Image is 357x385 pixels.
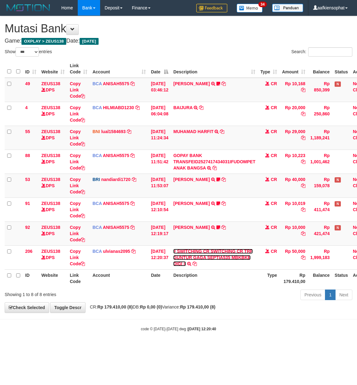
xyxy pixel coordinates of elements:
th: Website [39,269,67,287]
th: Balance [308,269,332,287]
a: Copy Link Code [70,153,85,170]
a: GOPAY BANK TRANSFEID2527417434031IFUDOMPET ANAK BANGSA [173,153,255,170]
th: Description: activate to sort column ascending [171,60,258,78]
td: Rp 1,999,183 [308,245,332,269]
a: ZEUS138 [41,153,60,158]
a: Copy nandiardi1720 to clipboard [132,177,136,182]
a: Copy Link Code [70,225,85,242]
a: ZEUS138 [41,249,60,254]
a: [PERSON_NAME] [173,225,210,230]
a: Copy Link Code [70,129,85,146]
span: 55 [25,129,30,134]
span: CR [271,249,277,254]
span: CR [271,81,277,86]
a: ANISAH5575 [103,201,129,206]
span: CR [271,153,277,158]
a: ulvianas2095 [103,249,130,254]
span: CR [271,105,277,110]
th: Status [332,269,350,287]
a: Copy Link Code [70,249,85,266]
span: 4 [25,105,28,110]
span: CR [271,177,277,182]
a: Copy SITI AISYAH to clipboard [221,201,226,206]
th: Description [171,269,258,287]
a: ANISAH5575 [103,153,129,158]
span: Has Note [335,225,341,230]
th: Balance [308,60,332,78]
a: # SWITCHING CR SWITCHING CR TRF GUNTUR GAGA SEPTIA535 MBKBKE DIGI # [173,249,253,266]
span: 88 [25,153,30,158]
span: BCA [92,249,102,254]
a: Copy Rp 10,223 to clipboard [301,159,305,164]
th: Website: activate to sort column ascending [39,60,67,78]
a: Copy Link Code [70,177,85,194]
a: Copy Rp 20,000 to clipboard [301,111,305,116]
a: [PERSON_NAME] [173,177,210,182]
td: [DATE] 11:51:42 [148,150,171,174]
span: BNI [92,129,100,134]
td: [DATE] 12:10:54 [148,197,171,221]
td: Rp 40,000 [280,174,308,197]
td: DPS [39,197,67,221]
a: 1 [325,290,336,300]
td: Rp 10,168 [280,78,308,102]
td: DPS [39,78,67,102]
span: BCA [92,153,102,158]
h4: Game: Date: [5,38,352,44]
a: ZEUS138 [41,225,60,230]
span: CR [271,225,277,230]
span: BCA [92,225,102,230]
td: [DATE] 12:19:17 [148,221,171,245]
a: Copy Rp 50,000 to clipboard [301,255,305,260]
a: ANISAH5575 [103,81,129,86]
th: Amount: activate to sort column ascending [280,60,308,78]
td: DPS [39,245,67,269]
span: 34 [258,2,267,7]
a: Copy INA PAUJANAH to clipboard [221,81,226,86]
a: Copy HILMIABD1230 to clipboard [135,105,140,110]
span: Has Note [335,81,341,87]
img: MOTION_logo.png [5,3,52,12]
strong: Rp 179.410,00 (8) [180,304,216,309]
td: Rp 850,399 [308,78,332,102]
th: ID [23,269,39,287]
th: Account [90,269,148,287]
a: Copy BASILIUS CHARL to clipboard [221,177,226,182]
img: panduan.png [272,4,303,12]
strong: [DATE] 12:20:40 [188,327,216,331]
a: ZEUS138 [41,129,60,134]
td: Rp 29,000 [280,126,308,150]
small: code © [DATE]-[DATE] dwg | [141,327,216,331]
td: Rp 421,474 [308,221,332,245]
strong: Rp 0,00 (0) [140,304,162,309]
a: Copy ANISAH5575 to clipboard [130,201,135,206]
a: Copy Rp 40,000 to clipboard [301,183,305,188]
span: Has Note [335,177,341,183]
td: [DATE] 11:53:07 [148,174,171,197]
a: Next [335,290,352,300]
span: BCA [92,81,102,86]
a: Copy Link Code [70,81,85,99]
span: 92 [25,225,30,230]
a: Copy TYAS PRATOMO to clipboard [221,225,226,230]
a: Copy Link Code [70,105,85,123]
a: lual1584693 [101,129,126,134]
td: DPS [39,174,67,197]
a: Copy Rp 10,000 to clipboard [301,231,305,236]
th: Rp 179.410,00 [280,269,308,287]
span: [DATE] [80,38,99,45]
a: Check Selected [5,302,49,313]
img: Feedback.jpg [196,4,227,12]
th: Date [148,269,171,287]
th: ID: activate to sort column ascending [23,60,39,78]
td: Rp 50,000 [280,245,308,269]
td: DPS [39,102,67,126]
a: Copy GOPAY BANK TRANSFEID2527417434031IFUDOMPET ANAK BANGSA to clipboard [212,165,217,170]
td: [DATE] 06:04:08 [148,102,171,126]
td: [DATE] 03:46:12 [148,78,171,102]
td: Rp 20,000 [280,102,308,126]
td: DPS [39,221,67,245]
td: [DATE] 11:24:34 [148,126,171,150]
span: CR [271,201,277,206]
a: ZEUS138 [41,201,60,206]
